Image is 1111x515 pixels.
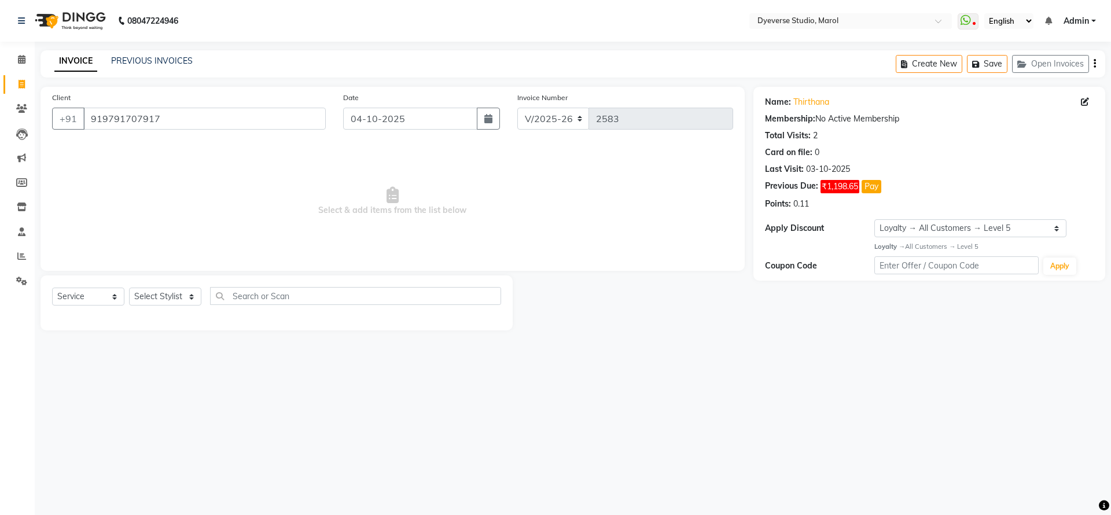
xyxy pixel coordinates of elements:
[765,113,1094,125] div: No Active Membership
[343,93,359,103] label: Date
[111,56,193,66] a: PREVIOUS INVOICES
[765,163,804,175] div: Last Visit:
[765,113,815,125] div: Membership:
[517,93,568,103] label: Invoice Number
[52,144,733,259] span: Select & add items from the list below
[896,55,962,73] button: Create New
[874,242,1094,252] div: All Customers → Level 5
[52,93,71,103] label: Client
[967,55,1007,73] button: Save
[765,96,791,108] div: Name:
[806,163,850,175] div: 03-10-2025
[1043,257,1076,275] button: Apply
[813,130,818,142] div: 2
[127,5,178,37] b: 08047224946
[765,146,812,159] div: Card on file:
[765,180,818,193] div: Previous Due:
[874,256,1039,274] input: Enter Offer / Coupon Code
[815,146,819,159] div: 0
[765,260,874,272] div: Coupon Code
[54,51,97,72] a: INVOICE
[52,108,84,130] button: +91
[821,180,859,193] span: ₹1,198.65
[862,180,881,193] button: Pay
[874,242,905,251] strong: Loyalty →
[765,198,791,210] div: Points:
[1064,15,1089,27] span: Admin
[83,108,326,130] input: Search by Name/Mobile/Email/Code
[210,287,501,305] input: Search or Scan
[793,198,809,210] div: 0.11
[765,130,811,142] div: Total Visits:
[1012,55,1089,73] button: Open Invoices
[765,222,874,234] div: Apply Discount
[30,5,109,37] img: logo
[793,96,829,108] a: Thirthana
